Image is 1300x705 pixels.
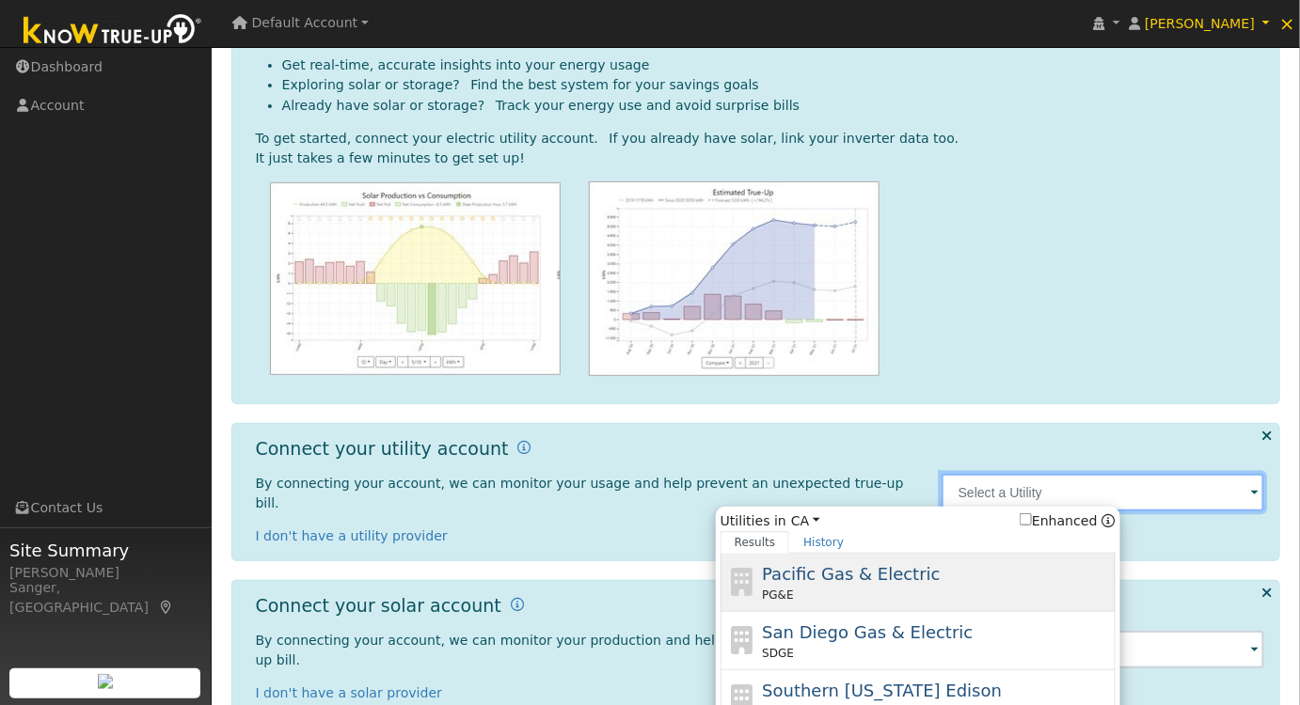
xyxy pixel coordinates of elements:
[256,528,448,543] a: I don't have a utility provider
[256,595,501,617] h1: Connect your solar account
[9,563,201,583] div: [PERSON_NAME]
[762,645,794,662] span: SDGE
[1020,511,1116,531] span: Show enhanced providers
[282,75,1265,95] li: Exploring solar or storage? Find the best system for your savings goals
[256,685,443,700] a: I don't have a solar provider
[791,511,820,531] a: CA
[256,149,1265,168] div: It just takes a few minutes to get set up!
[789,531,858,554] a: History
[721,511,1116,531] span: Utilities in
[256,129,1265,149] div: To get started, connect your electric utility account. If you already have solar, link your inver...
[762,587,793,603] span: PG&E
[1145,16,1255,31] span: [PERSON_NAME]
[256,438,509,460] h1: Connect your utility account
[1020,511,1098,531] label: Enhanced
[14,10,212,53] img: Know True-Up
[256,633,919,667] span: By connecting your account, we can monitor your production and help prevent an unexpected true-up...
[256,476,904,510] span: By connecting your account, we can monitor your usage and help prevent an unexpected true-up bill.
[942,474,1265,511] input: Select a Utility
[762,622,973,642] span: San Diego Gas & Electric
[762,681,1002,700] span: Southern [US_STATE] Edison
[1279,12,1295,35] span: ×
[252,15,358,30] span: Default Account
[1102,513,1116,528] a: Enhanced Providers
[9,578,201,618] div: Sanger, [GEOGRAPHIC_DATA]
[1020,513,1032,525] input: Enhanced
[158,600,175,615] a: Map
[282,55,1265,75] li: Get real-time, accurate insights into your energy usage
[282,96,1265,116] li: Already have solar or storage? Track your energy use and avoid surprise bills
[762,564,940,584] span: Pacific Gas & Electric
[98,674,113,689] img: retrieve
[721,531,790,554] a: Results
[9,538,201,563] span: Site Summary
